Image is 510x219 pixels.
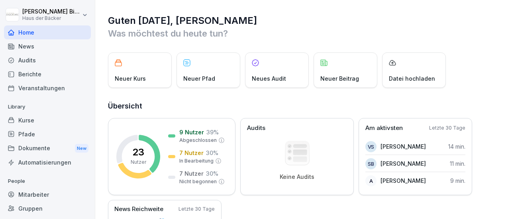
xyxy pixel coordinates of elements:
p: Abgeschlossen [179,137,217,144]
p: 14 min. [448,142,465,151]
a: DokumenteNew [4,141,91,156]
a: Gruppen [4,202,91,215]
h1: Guten [DATE], [PERSON_NAME] [108,14,498,27]
a: Kurse [4,113,91,127]
p: Letzte 30 Tage [429,124,465,132]
p: Neuer Kurs [115,74,146,83]
p: 30 % [206,149,218,157]
a: News [4,39,91,53]
p: In Bearbeitung [179,157,214,165]
h2: Übersicht [108,101,498,112]
p: 11 min. [450,159,465,168]
p: Keine Audits [280,173,314,180]
div: VS [365,141,377,152]
p: 23 [132,147,144,157]
p: Haus der Bäcker [22,16,80,21]
p: Neues Audit [252,74,286,83]
p: 7 Nutzer [179,169,204,178]
p: 9 min. [450,176,465,185]
p: Neuer Beitrag [320,74,359,83]
p: [PERSON_NAME] Bihler [22,8,80,15]
a: Audits [4,53,91,67]
div: A [365,175,377,186]
a: Pfade [4,127,91,141]
p: [PERSON_NAME] [381,176,426,185]
p: Neuer Pfad [183,74,215,83]
a: Berichte [4,67,91,81]
p: Nicht begonnen [179,178,217,185]
p: News Reichweite [114,205,163,214]
p: 9 Nutzer [179,128,204,136]
p: [PERSON_NAME] [381,159,426,168]
p: Audits [247,124,265,133]
p: Nutzer [131,159,146,166]
p: 39 % [206,128,219,136]
div: New [75,144,88,153]
p: 30 % [206,169,218,178]
p: [PERSON_NAME] [381,142,426,151]
a: Mitarbeiter [4,188,91,202]
div: Dokumente [4,141,91,156]
a: Automatisierungen [4,155,91,169]
p: People [4,175,91,188]
div: SB [365,158,377,169]
p: Datei hochladen [389,74,435,83]
a: Home [4,25,91,39]
p: Was möchtest du heute tun? [108,27,498,40]
a: Veranstaltungen [4,81,91,95]
p: Letzte 30 Tage [178,205,215,213]
p: Am aktivsten [365,124,403,133]
p: Library [4,101,91,113]
p: 7 Nutzer [179,149,204,157]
